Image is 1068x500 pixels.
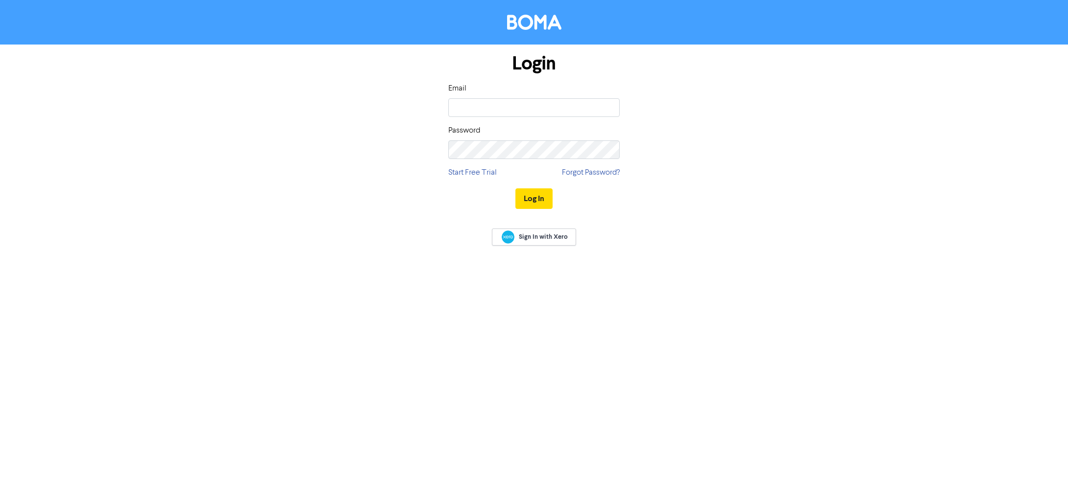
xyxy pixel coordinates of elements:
h1: Login [448,52,620,75]
a: Start Free Trial [448,167,497,179]
label: Email [448,83,466,94]
a: Sign In with Xero [492,228,576,246]
img: Xero logo [502,230,514,244]
button: Log In [515,188,553,209]
label: Password [448,125,480,136]
img: BOMA Logo [507,15,561,30]
a: Forgot Password? [562,167,620,179]
span: Sign In with Xero [519,232,568,241]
